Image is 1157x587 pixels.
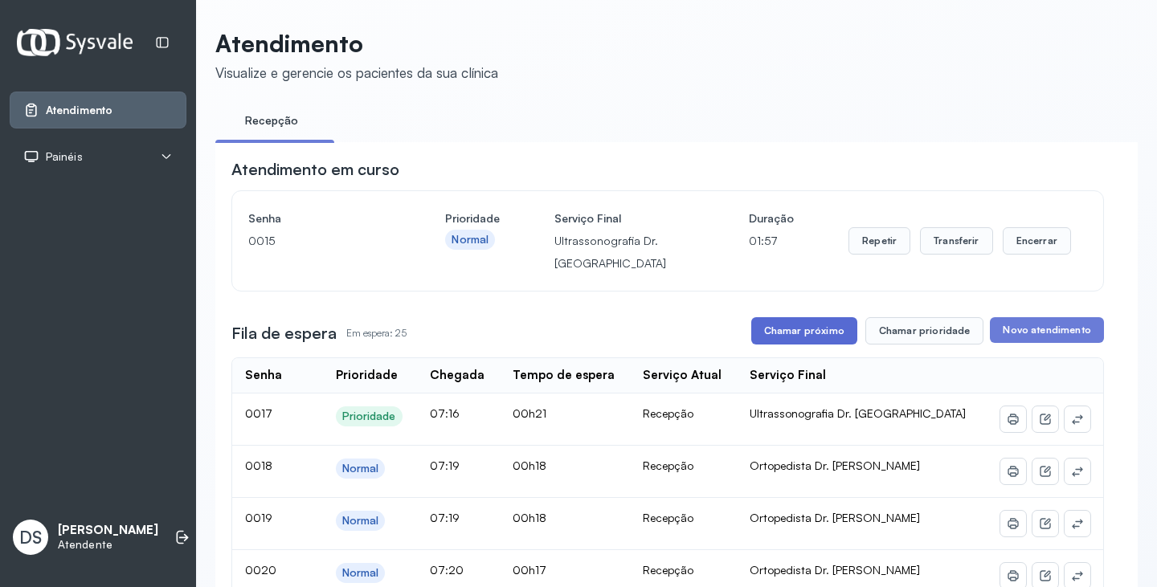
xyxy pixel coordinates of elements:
[643,406,724,421] div: Recepção
[245,368,282,383] div: Senha
[643,563,724,577] div: Recepção
[750,511,920,524] span: Ortopedista Dr. [PERSON_NAME]
[342,462,379,475] div: Normal
[342,566,379,580] div: Normal
[452,233,489,247] div: Normal
[848,227,910,255] button: Repetir
[245,511,272,524] span: 0019
[1003,227,1071,255] button: Encerrar
[336,368,398,383] div: Prioridade
[643,368,722,383] div: Serviço Atual
[245,563,276,577] span: 0020
[346,322,407,344] p: Em espera: 25
[430,368,484,383] div: Chegada
[58,538,158,552] p: Atendente
[513,563,546,577] span: 00h17
[245,406,272,420] span: 0017
[750,563,920,577] span: Ortopedista Dr. [PERSON_NAME]
[750,459,920,472] span: Ortopedista Dr. [PERSON_NAME]
[513,368,615,383] div: Tempo de espera
[554,207,694,230] h4: Serviço Final
[231,158,399,181] h3: Atendimento em curso
[643,459,724,473] div: Recepção
[920,227,993,255] button: Transferir
[248,207,390,230] h4: Senha
[215,108,328,134] a: Recepção
[445,207,500,230] h4: Prioridade
[749,230,794,252] p: 01:57
[750,406,966,420] span: Ultrassonografia Dr. [GEOGRAPHIC_DATA]
[990,317,1103,343] button: Novo atendimento
[342,514,379,528] div: Normal
[215,29,498,58] p: Atendimento
[58,523,158,538] p: [PERSON_NAME]
[248,230,390,252] p: 0015
[245,459,272,472] span: 0018
[17,29,133,55] img: Logotipo do estabelecimento
[46,104,112,117] span: Atendimento
[231,322,337,344] h3: Fila de espera
[430,563,464,577] span: 07:20
[430,406,460,420] span: 07:16
[430,511,460,524] span: 07:19
[751,317,857,344] button: Chamar próximo
[23,102,173,118] a: Atendimento
[750,368,826,383] div: Serviço Final
[643,511,724,525] div: Recepção
[513,511,546,524] span: 00h18
[749,207,794,230] h4: Duração
[513,406,546,420] span: 00h21
[554,230,694,275] p: Ultrassonografia Dr. [GEOGRAPHIC_DATA]
[342,410,396,423] div: Prioridade
[46,150,83,164] span: Painéis
[865,317,984,344] button: Chamar prioridade
[215,64,498,81] div: Visualize e gerencie os pacientes da sua clínica
[430,459,460,472] span: 07:19
[513,459,546,472] span: 00h18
